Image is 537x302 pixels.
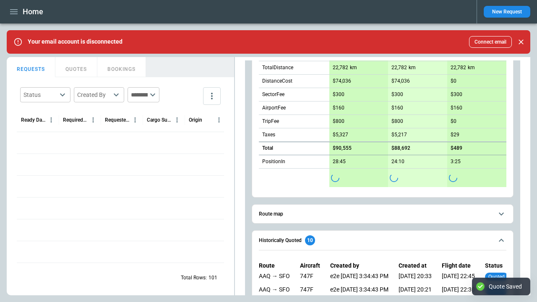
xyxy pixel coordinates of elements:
p: $300 [451,91,462,98]
div: [DATE] 22:45 [442,273,475,283]
p: TripFee [262,118,279,125]
div: [DATE] 20:33 [399,273,432,283]
button: QUOTES [55,57,97,77]
p: AirportFee [262,104,286,112]
h1: Home [23,7,43,17]
div: MEX → (positioning) → AAQ → (live) → PEX → (live) → SFO [259,286,290,296]
h6: Route map [259,211,283,217]
div: Status [23,91,57,99]
div: Requested Route [105,117,130,123]
div: Quote Saved [489,283,522,290]
p: PositionIn [262,158,285,165]
p: DistanceCost [262,78,292,85]
p: Created at [399,262,432,269]
p: Total Rows: [181,274,207,281]
p: $800 [391,118,403,125]
p: 22,782 [391,65,407,71]
h6: Total [262,146,273,151]
p: 24:10 [391,159,404,165]
button: New Request [484,6,530,18]
button: Historically Quoted10 [259,231,506,250]
p: Status [485,262,508,269]
div: MEX → (positioning) → AAQ → (live) → PEX → (live) → SFO [259,273,290,283]
button: Requested Route column menu [130,115,141,125]
div: e2e [DATE] 3:34:43 PM [330,273,388,283]
p: Aircraft [300,262,320,269]
div: 10 [305,235,315,245]
button: Cargo Summary column menu [172,115,182,125]
p: $160 [451,105,462,111]
p: Your email account is disconnected [28,38,123,45]
div: Origin [189,117,202,123]
p: $0 [451,118,456,125]
p: $88,692 [391,145,410,151]
h6: Historically Quoted [259,238,302,243]
button: Close [515,36,527,48]
p: $800 [333,118,344,125]
p: SectorFee [262,91,284,98]
div: dismiss [515,33,527,51]
p: 3:25 [451,159,461,165]
p: $489 [451,145,462,151]
p: $300 [391,91,403,98]
p: 22,782 [333,65,348,71]
p: $74,036 [391,78,410,84]
p: $160 [391,105,403,111]
div: [DATE] 20:21 [399,286,432,296]
p: $74,036 [333,78,351,84]
p: $5,217 [391,132,407,138]
button: more [203,87,221,105]
button: Origin column menu [214,115,224,125]
div: Required Date & Time (UTC) [63,117,88,123]
p: $29 [451,132,459,138]
button: Required Date & Time (UTC) column menu [88,115,99,125]
button: REQUESTS [7,57,55,77]
p: 22,782 [451,65,466,71]
button: Route map [259,205,506,224]
div: 747F [300,273,320,283]
p: $90,555 [333,145,352,151]
div: e2e [DATE] 3:34:43 PM [330,286,388,296]
p: $5,327 [333,132,348,138]
div: Cargo Summary [147,117,172,123]
button: Ready Date & Time (UTC) column menu [46,115,57,125]
div: [DATE] 22:30 [442,286,475,296]
div: Ready Date & Time (UTC) [21,117,46,123]
div: 747F [300,286,320,296]
span: quoted [487,274,506,280]
p: TotalDistance [262,64,293,71]
div: Created By [77,91,111,99]
p: Flight date [442,262,475,269]
p: $300 [333,91,344,98]
p: $160 [333,105,344,111]
button: Connect email [469,36,512,48]
p: $0 [451,78,456,84]
p: Created by [330,262,388,269]
p: 101 [209,274,217,281]
p: Route [259,262,290,269]
p: km [468,64,475,71]
p: km [409,64,416,71]
p: km [350,64,357,71]
p: 28:45 [333,159,346,165]
p: Taxes [262,131,275,138]
button: BOOKINGS [97,57,146,77]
